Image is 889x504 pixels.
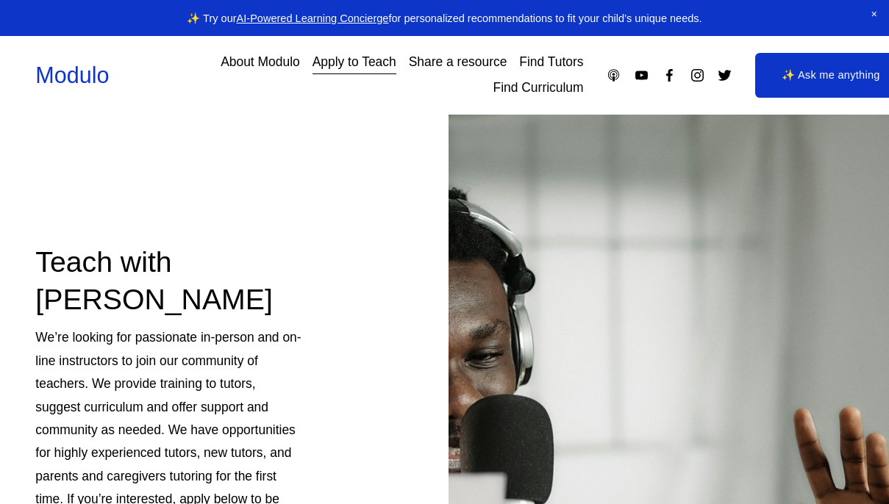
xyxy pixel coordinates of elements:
[313,50,396,76] a: Apply to Teach
[409,50,507,76] a: Share a resource
[35,243,302,319] h2: Teach with [PERSON_NAME]
[519,50,583,76] a: Find Tutors
[493,75,584,101] a: Find Curriculum
[237,12,389,24] a: AI-Powered Learning Concierge
[35,62,109,87] a: Modulo
[221,50,300,76] a: About Modulo
[634,68,649,83] a: YouTube
[662,68,677,83] a: Facebook
[606,68,621,83] a: Apple Podcasts
[717,68,732,83] a: Twitter
[690,68,705,83] a: Instagram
